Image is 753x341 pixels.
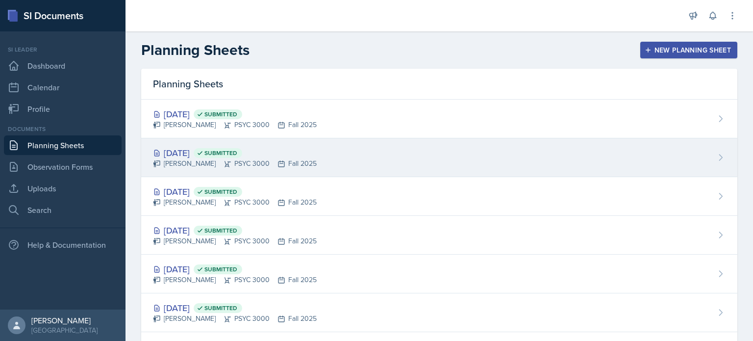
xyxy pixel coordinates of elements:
[153,120,317,130] div: [PERSON_NAME] PSYC 3000 Fall 2025
[153,314,317,324] div: [PERSON_NAME] PSYC 3000 Fall 2025
[141,100,737,138] a: [DATE] Submitted [PERSON_NAME]PSYC 3000Fall 2025
[4,99,122,119] a: Profile
[204,149,237,157] span: Submitted
[4,200,122,220] a: Search
[4,135,122,155] a: Planning Sheets
[204,188,237,196] span: Submitted
[153,275,317,285] div: [PERSON_NAME] PSYC 3000 Fall 2025
[4,125,122,133] div: Documents
[153,301,317,315] div: [DATE]
[647,46,731,54] div: New Planning Sheet
[153,224,317,237] div: [DATE]
[141,255,737,293] a: [DATE] Submitted [PERSON_NAME]PSYC 3000Fall 2025
[141,177,737,216] a: [DATE] Submitted [PERSON_NAME]PSYC 3000Fall 2025
[204,227,237,235] span: Submitted
[153,262,317,276] div: [DATE]
[153,236,317,246] div: [PERSON_NAME] PSYC 3000 Fall 2025
[141,216,737,255] a: [DATE] Submitted [PERSON_NAME]PSYC 3000Fall 2025
[204,304,237,312] span: Submitted
[153,197,317,208] div: [PERSON_NAME] PSYC 3000 Fall 2025
[141,293,737,332] a: [DATE] Submitted [PERSON_NAME]PSYC 3000Fall 2025
[153,107,317,121] div: [DATE]
[31,315,98,325] div: [PERSON_NAME]
[4,179,122,198] a: Uploads
[4,157,122,177] a: Observation Forms
[204,110,237,118] span: Submitted
[31,325,98,335] div: [GEOGRAPHIC_DATA]
[141,69,737,100] div: Planning Sheets
[141,41,250,59] h2: Planning Sheets
[640,42,737,58] button: New Planning Sheet
[204,265,237,273] span: Submitted
[153,158,317,169] div: [PERSON_NAME] PSYC 3000 Fall 2025
[4,56,122,76] a: Dashboard
[153,146,317,159] div: [DATE]
[4,78,122,97] a: Calendar
[141,138,737,177] a: [DATE] Submitted [PERSON_NAME]PSYC 3000Fall 2025
[4,45,122,54] div: Si leader
[153,185,317,198] div: [DATE]
[4,235,122,255] div: Help & Documentation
